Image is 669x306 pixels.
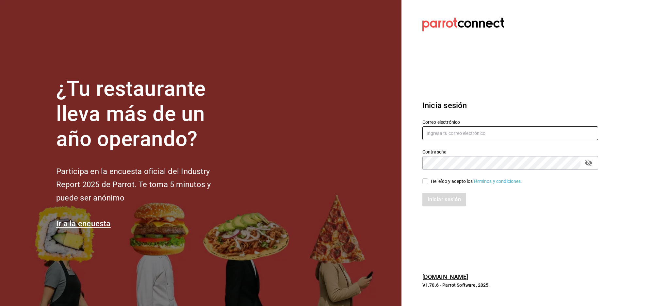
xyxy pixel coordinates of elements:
[56,165,233,205] h2: Participa en la encuesta oficial del Industry Report 2025 de Parrot. Te toma 5 minutos y puede se...
[56,76,233,152] h1: ¿Tu restaurante lleva más de un año operando?
[422,126,598,140] input: Ingresa tu correo electrónico
[583,157,594,169] button: passwordField
[473,179,522,184] a: Términos y condiciones.
[431,178,522,185] div: He leído y acepto los
[422,100,598,111] h3: Inicia sesión
[422,273,468,280] a: [DOMAIN_NAME]
[422,150,598,154] label: Contraseña
[422,120,598,124] label: Correo electrónico
[422,282,598,288] p: V1.70.6 - Parrot Software, 2025.
[56,219,111,228] a: Ir a la encuesta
